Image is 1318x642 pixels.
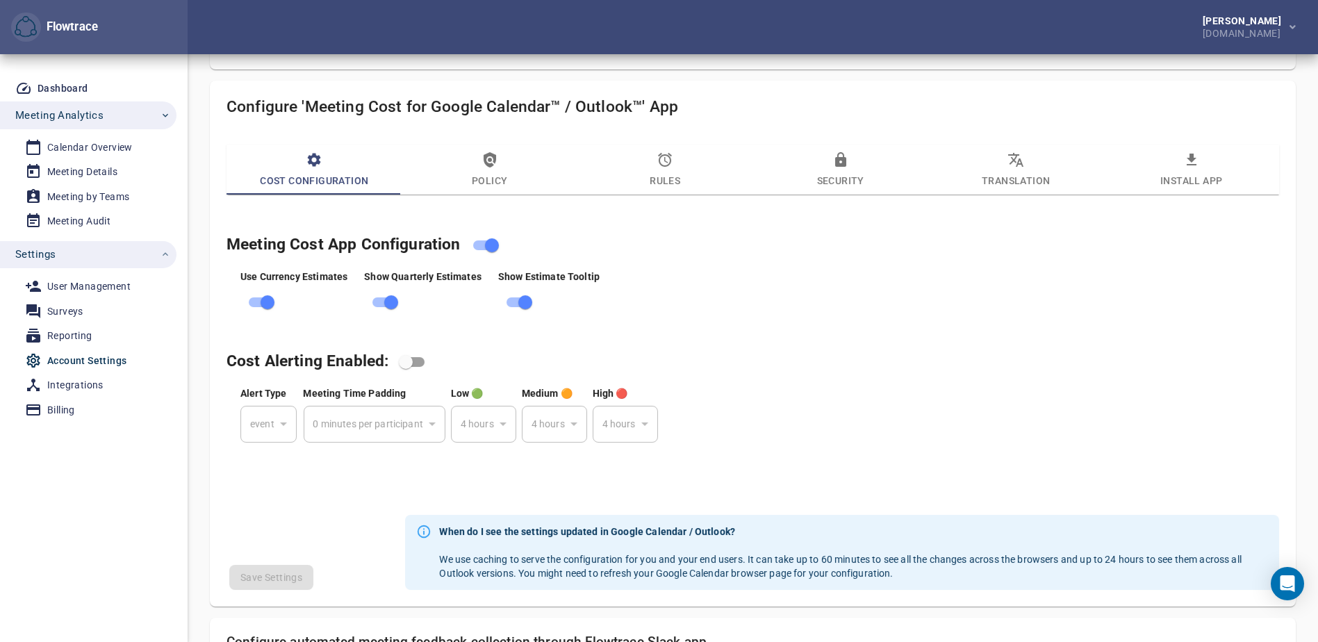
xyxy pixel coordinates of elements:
[593,406,658,443] div: 4 hours
[235,151,393,189] span: Cost Configuration
[240,388,286,399] span: You can choose to show the alert based on individual event, or based on recurring event time esti...
[38,80,88,97] div: Dashboard
[240,406,297,443] div: event
[15,16,37,38] img: Flowtrace
[937,151,1095,189] span: Translation
[498,270,600,281] span: User can hover over the cost estimate and see the details how the estimate was created. Only avai...
[11,13,41,42] button: Flowtrace
[47,188,129,206] div: Meeting by Teams
[304,388,406,399] span: This setting adds selected amount of minutes to every meeting participation. I.e. 10 minute setti...
[226,235,460,254] span: You can temporarily disabled the app here and the rest of general settings control how the app is...
[440,519,1268,586] div: We use caching to serve the configuration for you and your end users. It can take up to 60 minute...
[226,97,1279,116] h4: Configure 'Meeting Cost for Google Calendar™ / Outlook™' App
[15,245,56,263] span: Settings
[1271,567,1304,600] div: Open Intercom Messenger
[586,151,744,189] span: Rules
[226,352,388,370] span: These settings control if and how the cost alerting is shown on the calendar, and if configured, ...
[761,151,920,189] span: Security
[364,270,481,281] span: Show estimate of cost for recurring meetings when creating new meeting and when the recurrence ru...
[1180,12,1307,42] button: [PERSON_NAME][DOMAIN_NAME]
[304,406,445,443] div: 0 minutes per participant
[15,106,104,124] span: Meeting Analytics
[240,270,347,281] span: You can choose to show currency based estimate, or by disabling this, show time cost estimate ins...
[47,327,92,345] div: Reporting
[1203,16,1287,26] div: [PERSON_NAME]
[451,406,516,443] div: 4 hours
[47,139,133,156] div: Calendar Overview
[522,406,587,443] div: 4 hours
[593,388,628,399] span: High 🔴
[47,213,110,230] div: Meeting Audit
[1203,26,1287,38] div: [DOMAIN_NAME]
[411,151,569,189] span: Policy
[440,525,1268,538] strong: When do I see the settings updated in Google Calendar / Outlook?
[47,352,126,370] div: Account Settings
[47,402,75,419] div: Billing
[522,388,572,399] span: If meeting time [(time + buffer) * participants] estimate exceeds this value, show the estimate w...
[47,377,104,394] div: Integrations
[47,278,131,295] div: User Management
[47,163,117,181] div: Meeting Details
[451,388,484,399] span: If meeting time [(time + buffer) * participants] estimate exceeds this value, show the estimate w...
[47,303,83,320] div: Surveys
[1112,151,1270,189] span: Install App
[11,13,98,42] div: Flowtrace
[41,19,98,35] div: Flowtrace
